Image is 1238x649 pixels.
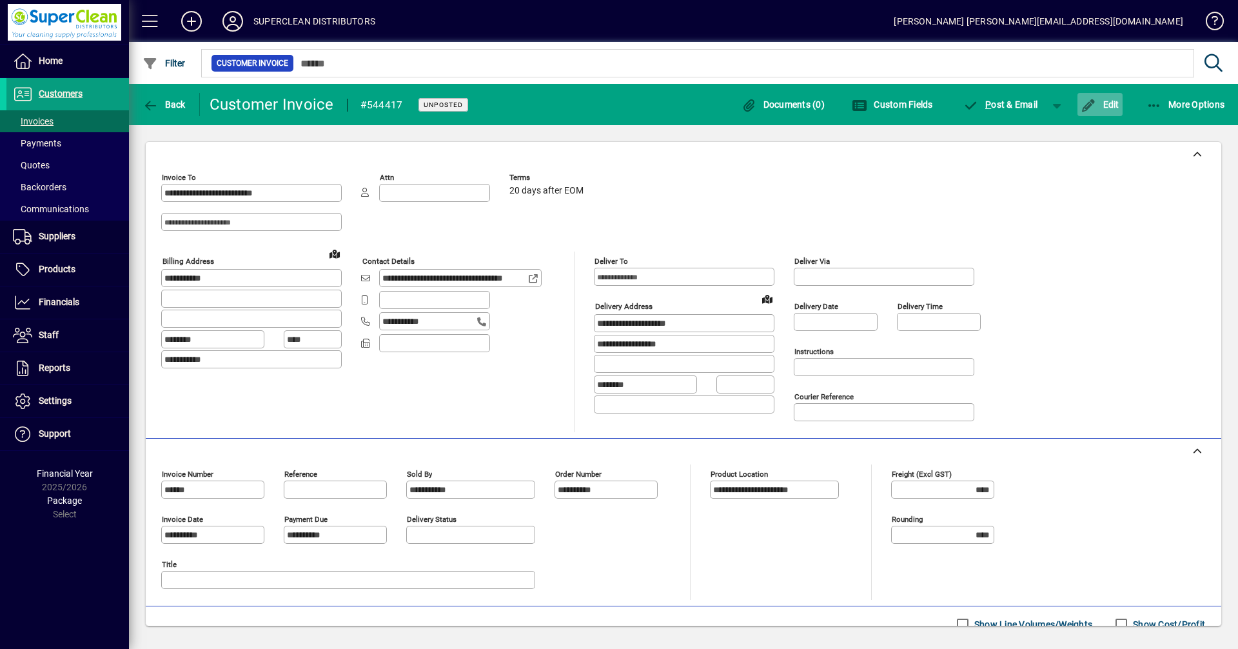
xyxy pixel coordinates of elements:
span: P [985,99,991,110]
span: Customers [39,88,83,99]
mat-label: Courier Reference [794,392,854,401]
a: Backorders [6,176,129,198]
mat-label: Rounding [892,515,923,524]
span: Invoices [13,116,54,126]
app-page-header-button: Back [129,93,200,116]
button: Back [139,93,189,116]
button: Documents (0) [738,93,828,116]
div: Customer Invoice [210,94,334,115]
a: Staff [6,319,129,352]
span: More Options [1146,99,1225,110]
span: 20 days after EOM [509,186,584,196]
a: Reports [6,352,129,384]
mat-label: Delivery status [407,515,457,524]
a: Support [6,418,129,450]
button: Profile [212,10,253,33]
span: Back [142,99,186,110]
a: Financials [6,286,129,319]
span: Support [39,428,71,439]
mat-label: Sold by [407,470,432,479]
span: Financial Year [37,468,93,479]
mat-label: Freight (excl GST) [892,470,952,479]
span: Staff [39,330,59,340]
div: #544417 [360,95,403,115]
a: View on map [324,243,345,264]
button: Custom Fields [849,93,936,116]
mat-label: Deliver via [794,257,830,266]
span: Backorders [13,182,66,192]
a: Invoices [6,110,129,132]
div: SUPERCLEAN DISTRIBUTORS [253,11,375,32]
span: Customer Invoice [217,57,288,70]
mat-label: Delivery date [794,302,838,311]
span: Products [39,264,75,274]
a: Suppliers [6,221,129,253]
a: Quotes [6,154,129,176]
span: ost & Email [963,99,1038,110]
a: Settings [6,385,129,417]
button: Edit [1077,93,1123,116]
label: Show Line Volumes/Weights [972,618,1092,631]
a: Home [6,45,129,77]
span: Home [39,55,63,66]
span: Filter [142,58,186,68]
span: Payments [13,138,61,148]
mat-label: Delivery time [898,302,943,311]
mat-label: Reference [284,470,317,479]
mat-label: Instructions [794,347,834,356]
span: Documents (0) [741,99,825,110]
a: Payments [6,132,129,154]
span: Package [47,495,82,506]
a: View on map [757,288,778,309]
span: Quotes [13,160,50,170]
mat-label: Deliver To [594,257,628,266]
button: Add [171,10,212,33]
a: Communications [6,198,129,220]
a: Knowledge Base [1196,3,1222,45]
span: Terms [509,174,587,182]
mat-label: Product location [711,470,768,479]
span: Custom Fields [852,99,933,110]
mat-label: Invoice To [162,173,196,182]
a: Products [6,254,129,286]
button: Post & Email [957,93,1045,116]
button: More Options [1143,93,1228,116]
span: Suppliers [39,231,75,241]
mat-label: Title [162,560,177,569]
label: Show Cost/Profit [1130,618,1205,631]
span: Financials [39,297,79,307]
button: Filter [139,52,189,75]
mat-label: Order number [555,470,602,479]
mat-label: Payment due [284,515,328,524]
div: [PERSON_NAME] [PERSON_NAME][EMAIL_ADDRESS][DOMAIN_NAME] [894,11,1183,32]
mat-label: Invoice date [162,515,203,524]
span: Communications [13,204,89,214]
span: Reports [39,363,70,373]
span: Settings [39,395,72,406]
mat-label: Invoice number [162,470,213,479]
span: Edit [1081,99,1119,110]
span: Unposted [424,101,463,109]
mat-label: Attn [380,173,394,182]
